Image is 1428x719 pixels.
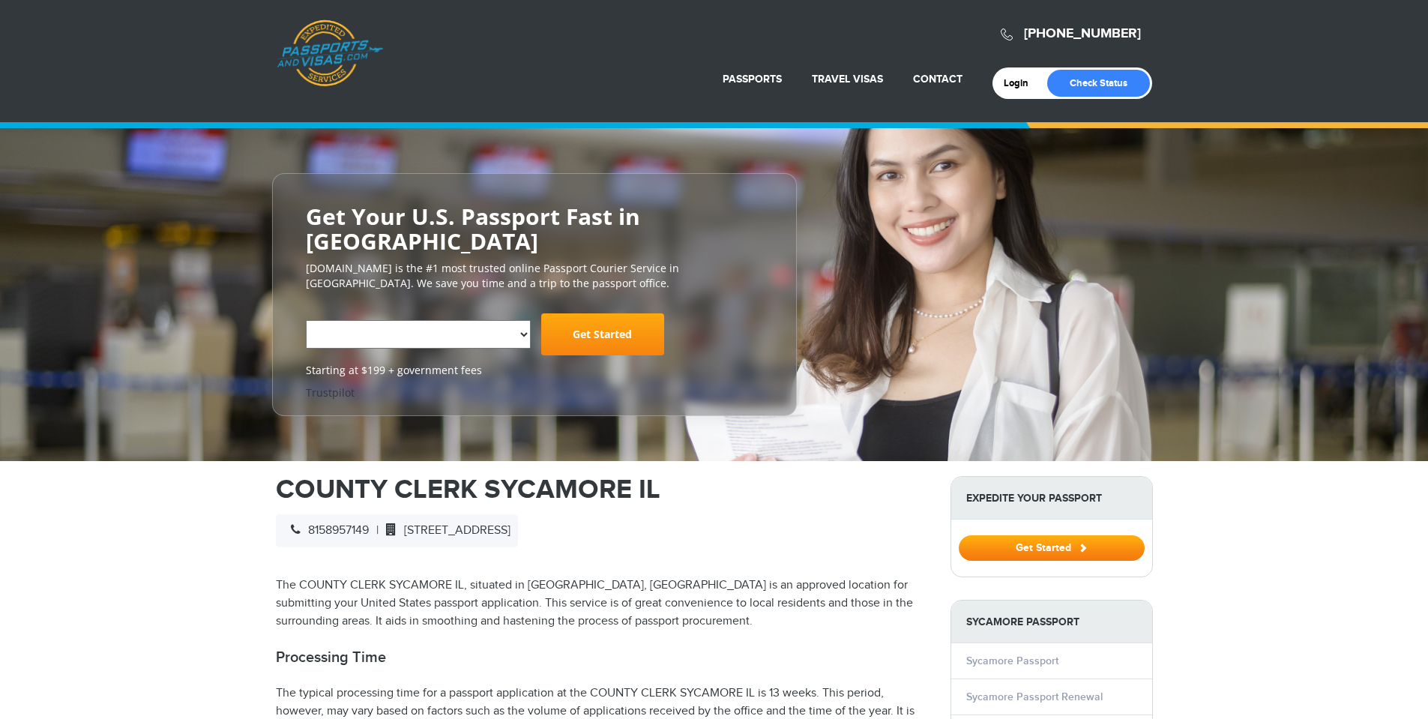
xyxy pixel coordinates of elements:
[723,73,782,85] a: Passports
[1047,70,1150,97] a: Check Status
[951,477,1152,520] strong: Expedite Your Passport
[276,476,928,503] h1: COUNTY CLERK SYCAMORE IL
[306,204,763,253] h2: Get Your U.S. Passport Fast in [GEOGRAPHIC_DATA]
[276,649,928,667] h2: Processing Time
[959,535,1145,561] button: Get Started
[306,385,355,400] a: Trustpilot
[276,514,518,547] div: |
[966,691,1103,703] a: Sycamore Passport Renewal
[306,363,763,378] span: Starting at $199 + government fees
[306,261,763,291] p: [DOMAIN_NAME] is the #1 most trusted online Passport Courier Service in [GEOGRAPHIC_DATA]. We sav...
[959,541,1145,553] a: Get Started
[913,73,962,85] a: Contact
[951,601,1152,643] strong: Sycamore Passport
[283,523,369,538] span: 8158957149
[379,523,510,538] span: [STREET_ADDRESS]
[276,577,928,631] p: The COUNTY CLERK SYCAMORE IL, situated in [GEOGRAPHIC_DATA], [GEOGRAPHIC_DATA] is an approved loc...
[1004,77,1039,89] a: Login
[812,73,883,85] a: Travel Visas
[277,19,383,87] a: Passports & [DOMAIN_NAME]
[541,313,664,355] a: Get Started
[1024,25,1141,42] a: [PHONE_NUMBER]
[966,655,1058,667] a: Sycamore Passport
